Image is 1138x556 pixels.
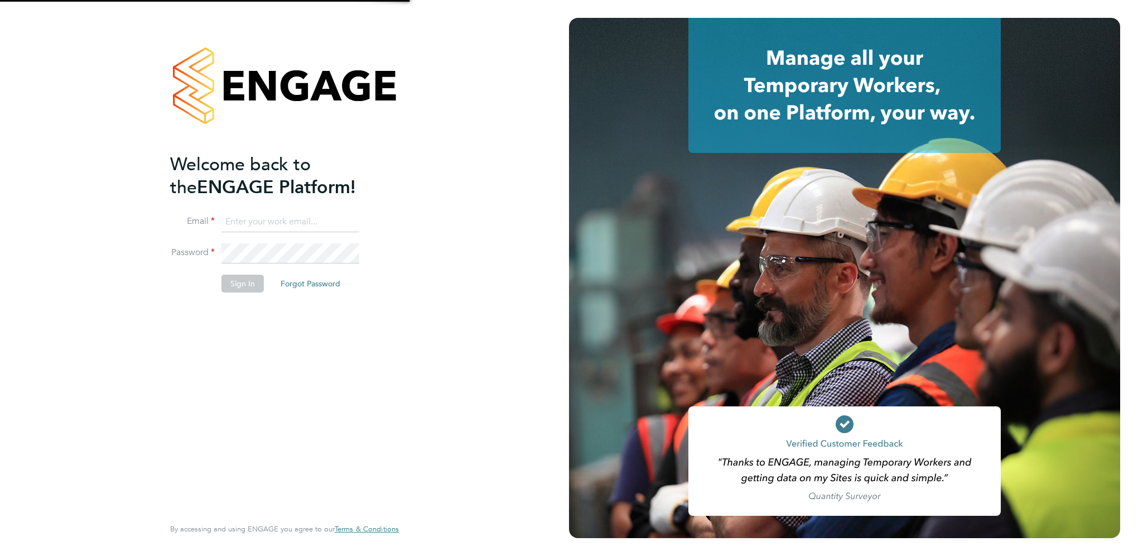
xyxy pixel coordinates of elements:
[335,525,399,534] a: Terms & Conditions
[221,212,359,232] input: Enter your work email...
[170,247,215,258] label: Password
[170,524,399,534] span: By accessing and using ENGAGE you agree to our
[170,215,215,227] label: Email
[170,154,311,198] span: Welcome back to the
[272,275,349,293] button: Forgot Password
[170,153,388,199] h2: ENGAGE Platform!
[335,524,399,534] span: Terms & Conditions
[221,275,264,293] button: Sign In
